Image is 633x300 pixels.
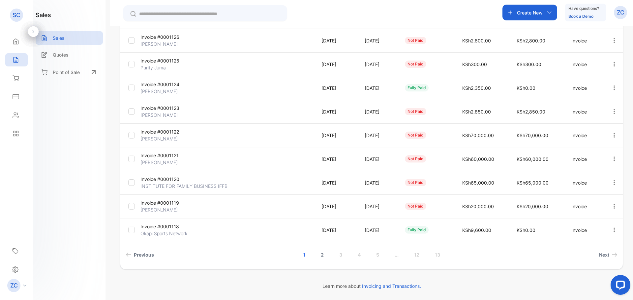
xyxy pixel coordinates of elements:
[365,108,391,115] p: [DATE]
[140,81,198,88] p: Invoice #0001124
[321,179,351,186] p: [DATE]
[365,203,391,210] p: [DATE]
[568,14,593,19] a: Book a Demo
[405,179,426,186] div: not paid
[571,61,597,68] p: Invoice
[365,156,391,162] p: [DATE]
[517,62,541,67] span: KSh300.00
[365,37,391,44] p: [DATE]
[405,84,429,91] div: fully paid
[462,133,494,138] span: KSh70,000.00
[571,108,597,115] p: Invoice
[321,132,351,139] p: [DATE]
[321,203,351,210] p: [DATE]
[36,31,103,45] a: Sales
[134,251,154,258] span: Previous
[617,8,624,17] p: ZC
[462,85,491,91] span: KSh2,350.00
[140,64,198,71] p: Purity Juma
[405,203,426,210] div: not paid
[387,249,407,261] a: Jump forward
[321,85,351,91] p: [DATE]
[405,37,426,44] div: not paid
[405,155,426,162] div: not paid
[140,206,198,213] p: [PERSON_NAME]
[321,227,351,234] p: [DATE]
[517,85,535,91] span: KSh0.00
[10,281,18,290] p: ZC
[462,227,491,233] span: KSh9,600.00
[313,249,332,261] a: Page 2
[53,69,80,76] p: Point of Sale
[571,156,597,162] p: Invoice
[362,283,421,289] span: Invoicing and Transactions.
[571,85,597,91] p: Invoice
[350,249,369,261] a: Page 4
[321,108,351,115] p: [DATE]
[365,227,391,234] p: [DATE]
[614,5,627,20] button: ZC
[427,249,448,261] a: Page 13
[571,203,597,210] p: Invoice
[405,61,426,68] div: not paid
[140,105,198,112] p: Invoice #0001123
[140,199,198,206] p: Invoice #0001119
[140,230,198,237] p: Okapi Sports Network
[321,61,351,68] p: [DATE]
[140,34,198,40] p: Invoice #0001126
[321,37,351,44] p: [DATE]
[568,5,599,12] p: Have questions?
[605,272,633,300] iframe: LiveChat chat widget
[140,159,198,166] p: [PERSON_NAME]
[462,38,491,43] span: KSh2,800.00
[365,61,391,68] p: [DATE]
[120,283,623,289] p: Learn more about
[368,249,387,261] a: Page 5
[462,204,494,209] span: KSh20,000.00
[140,88,198,95] p: [PERSON_NAME]
[517,9,543,16] p: Create New
[123,249,157,261] a: Previous page
[462,180,494,186] span: KSh65,000.00
[406,249,427,261] a: Page 12
[331,249,350,261] a: Page 3
[120,249,623,261] ul: Pagination
[405,108,426,115] div: not paid
[53,35,65,41] p: Sales
[462,156,494,162] span: KSh60,000.00
[140,40,198,47] p: [PERSON_NAME]
[13,11,20,19] p: SC
[571,37,597,44] p: Invoice
[140,152,198,159] p: Invoice #0001121
[53,51,69,58] p: Quotes
[517,109,545,114] span: KSh2,850.00
[140,128,198,135] p: Invoice #0001122
[36,48,103,62] a: Quotes
[140,57,198,64] p: Invoice #0001125
[517,180,549,186] span: KSh65,000.00
[599,251,609,258] span: Next
[140,135,198,142] p: [PERSON_NAME]
[140,223,198,230] p: Invoice #0001118
[365,132,391,139] p: [DATE]
[462,109,491,114] span: KSh2,850.00
[295,249,313,261] a: Page 1 is your current page
[517,204,548,209] span: KSh20,000.00
[517,227,535,233] span: KSh0.00
[596,249,620,261] a: Next page
[571,132,597,139] p: Invoice
[321,156,351,162] p: [DATE]
[405,132,426,139] div: not paid
[365,85,391,91] p: [DATE]
[140,183,227,189] p: INSTITUTE FOR FAMILY BUSINESS IFFB
[405,226,429,234] div: fully paid
[140,112,198,118] p: [PERSON_NAME]
[502,5,557,20] button: Create New
[517,38,545,43] span: KSh2,800.00
[36,11,51,19] h1: sales
[140,176,198,183] p: Invoice #0001120
[517,133,548,138] span: KSh70,000.00
[517,156,549,162] span: KSh60,000.00
[462,62,487,67] span: KSh300.00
